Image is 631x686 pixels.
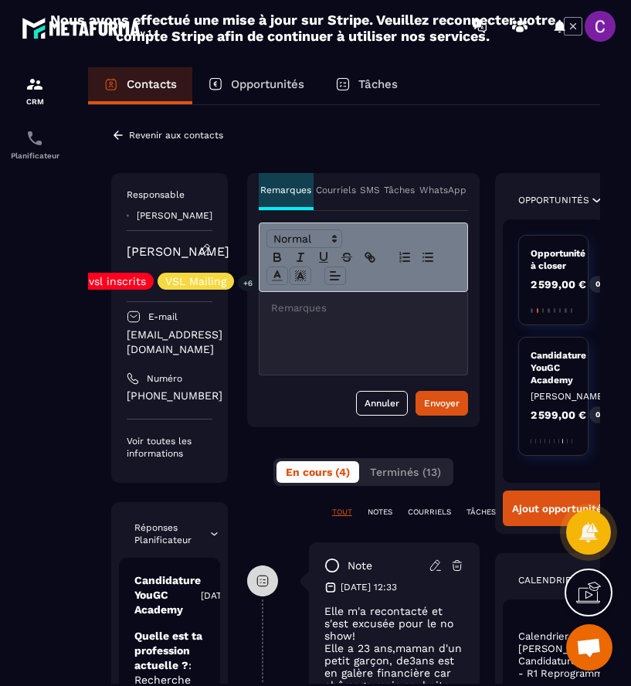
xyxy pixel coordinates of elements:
p: Tâches [358,77,398,91]
h2: Nous avons effectué une mise à jour sur Stripe. Veuillez reconnecter votre compte Stripe afin de ... [49,12,556,44]
div: Ouvrir le chat [566,624,612,671]
p: Contacts [127,77,177,91]
p: +6 [238,275,258,291]
p: Réponses Planificateur [134,521,209,546]
a: Contacts [88,67,192,104]
p: Candidature YouGC Academy [134,573,201,617]
button: Ajout opportunité [503,491,604,526]
p: 2 599,00 € [531,279,586,290]
p: TOUT [332,507,352,518]
p: note [348,559,372,573]
p: [EMAIL_ADDRESS][DOMAIN_NAME] [127,328,212,357]
a: Opportunités [192,67,320,104]
p: Numéro [147,372,182,385]
p: Responsable [127,188,212,201]
p: VSL Mailing [165,276,226,287]
p: Courriels [316,184,356,196]
p: WhatsApp [419,184,466,196]
img: logo [22,14,161,42]
a: formationformationCRM [4,63,66,117]
p: Remarques [260,184,311,196]
p: [DATE] [201,589,231,602]
p: 0 [595,279,600,290]
span: Terminés (13) [370,466,441,478]
p: Candidature YouGC Academy [531,349,576,386]
p: [PERSON_NAME] [531,390,576,402]
a: Tâches [320,67,413,104]
p: 0 [595,409,600,420]
p: Opportunités [518,194,589,206]
p: Planificateur [4,151,66,160]
button: Annuler [356,391,408,416]
p: Opportunités [231,77,304,91]
a: [PERSON_NAME] [127,244,229,259]
img: scheduler [25,129,44,148]
p: Opportunité à closer [531,247,576,272]
p: E-mail [148,311,178,323]
p: Calendrier [518,574,578,586]
img: formation [25,75,44,93]
span: En cours (4) [286,466,350,478]
p: Revenir aux contacts [129,130,223,141]
p: [PERSON_NAME] [137,210,212,221]
p: NOTES [368,507,392,518]
p: Voir toutes les informations [127,435,212,460]
p: [DATE] 12:33 [341,581,397,593]
button: Envoyer [416,391,468,416]
p: COURRIELS [408,507,451,518]
p: 2 599,00 € [531,409,586,420]
button: En cours (4) [276,461,359,483]
p: Tâches [384,184,415,196]
p: Elle m'a recontacté et s'est excusée pour le no show! [324,605,465,642]
p: [PHONE_NUMBER] [127,389,212,403]
p: vsl inscrits [89,276,146,287]
p: TÂCHES [466,507,496,518]
p: SMS [360,184,380,196]
div: Envoyer [424,396,460,411]
button: Terminés (13) [361,461,450,483]
a: schedulerschedulerPlanificateur [4,117,66,171]
p: CRM [4,97,66,106]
